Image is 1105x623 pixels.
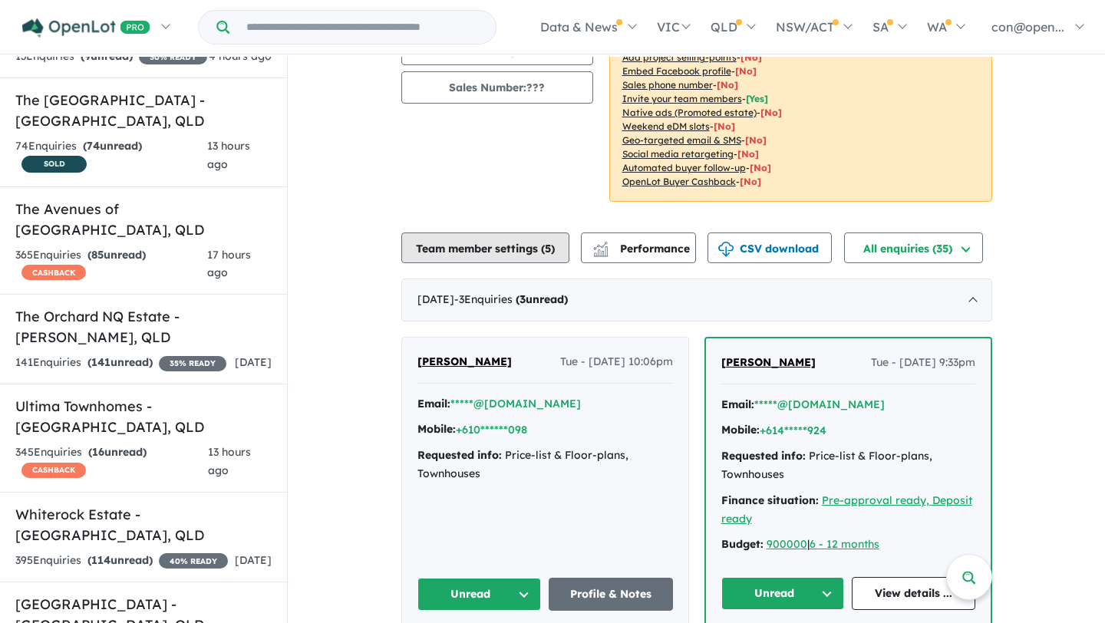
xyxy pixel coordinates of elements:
span: 9 [84,49,91,63]
span: [DATE] [235,355,272,369]
div: 141 Enquir ies [15,354,226,372]
strong: Finance situation: [721,493,819,507]
span: 74 [87,139,100,153]
u: Native ads (Promoted estate) [622,107,757,118]
span: [No] [740,176,761,187]
a: 6 - 12 months [810,537,879,551]
div: [DATE] [401,279,992,321]
strong: Requested info: [721,449,806,463]
span: SOLD [21,156,87,173]
div: Price-list & Floor-plans, Townhouses [417,447,673,483]
u: Social media retargeting [622,148,734,160]
span: CASHBACK [21,265,86,280]
div: 395 Enquir ies [15,552,228,570]
span: [No] [714,120,735,132]
strong: ( unread) [88,445,147,459]
span: 3 [520,292,526,306]
strong: ( unread) [87,248,146,262]
span: [DATE] [235,553,272,567]
a: Profile & Notes [549,578,673,611]
span: Tue - [DATE] 9:33pm [871,354,975,372]
strong: Budget: [721,537,764,551]
input: Try estate name, suburb, builder or developer [233,11,493,44]
u: Geo-targeted email & SMS [622,134,741,146]
u: Embed Facebook profile [622,65,731,77]
button: Unread [721,577,845,610]
strong: ( unread) [83,139,142,153]
div: | [721,536,975,554]
span: 4 hours ago [209,49,272,63]
a: Pre-approval ready, Deposit ready [721,493,972,526]
span: [PERSON_NAME] [417,354,512,368]
button: All enquiries (35) [844,232,983,263]
button: Performance [581,232,696,263]
span: 141 [91,355,110,369]
span: [ No ] [741,51,762,63]
span: CASHBACK [21,463,86,478]
strong: ( unread) [81,49,133,63]
span: 13 hours ago [208,445,251,477]
span: [ Yes ] [746,93,768,104]
img: Openlot PRO Logo White [22,18,150,38]
u: Sales phone number [622,79,713,91]
div: 13 Enquir ies [15,48,207,66]
h5: The Orchard NQ Estate - [PERSON_NAME] , QLD [15,306,272,348]
span: 35 % READY [159,356,226,371]
strong: Email: [721,397,754,411]
span: con@open... [991,19,1064,35]
span: [No] [745,134,767,146]
u: Weekend eDM slots [622,120,710,132]
button: Sales Number:??? [401,71,593,104]
span: [No] [750,162,771,173]
strong: Email: [417,397,450,410]
span: Performance [595,242,690,255]
a: [PERSON_NAME] [417,353,512,371]
span: 114 [91,553,110,567]
span: [No] [737,148,759,160]
h5: Ultima Townhomes - [GEOGRAPHIC_DATA] , QLD [15,396,272,437]
span: 30 % READY [139,49,207,64]
strong: ( unread) [87,355,153,369]
strong: ( unread) [87,553,153,567]
span: [ No ] [735,65,757,77]
span: [PERSON_NAME] [721,355,816,369]
div: 365 Enquir ies [15,246,207,283]
span: Tue - [DATE] 10:06pm [560,353,673,371]
a: 900000 [767,537,807,551]
h5: The Avenues of [GEOGRAPHIC_DATA] , QLD [15,199,272,240]
u: Invite your team members [622,93,742,104]
button: Unread [417,578,542,611]
a: View details ... [852,577,975,610]
h5: Whiterock Estate - [GEOGRAPHIC_DATA] , QLD [15,504,272,546]
strong: ( unread) [516,292,568,306]
span: [ No ] [717,79,738,91]
span: - 3 Enquir ies [454,292,568,306]
span: 5 [545,242,551,255]
strong: Requested info: [417,448,502,462]
span: 13 hours ago [207,139,250,171]
u: Add project selling-points [622,51,737,63]
img: download icon [718,242,734,257]
a: [PERSON_NAME] [721,354,816,372]
span: 16 [92,445,104,459]
span: 17 hours ago [207,248,251,280]
strong: Mobile: [417,422,456,436]
h5: The [GEOGRAPHIC_DATA] - [GEOGRAPHIC_DATA] , QLD [15,90,272,131]
img: line-chart.svg [593,242,607,250]
div: Price-list & Floor-plans, Townhouses [721,447,975,484]
span: [No] [760,107,782,118]
div: 74 Enquir ies [15,137,207,175]
div: 345 Enquir ies [15,443,208,480]
button: Team member settings (5) [401,232,569,263]
strong: Mobile: [721,423,760,437]
span: 40 % READY [159,553,228,569]
u: Automated buyer follow-up [622,162,746,173]
button: CSV download [708,232,832,263]
img: bar-chart.svg [593,246,609,256]
u: OpenLot Buyer Cashback [622,176,736,187]
span: 85 [91,248,104,262]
